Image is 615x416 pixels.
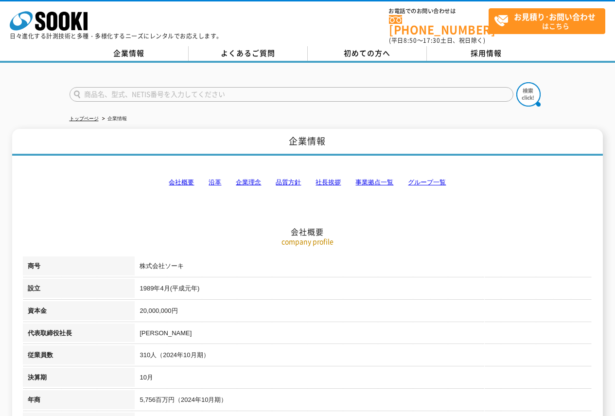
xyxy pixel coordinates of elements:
[344,48,390,58] span: 初めての方へ
[135,324,592,346] td: [PERSON_NAME]
[70,46,189,61] a: 企業情報
[23,345,135,368] th: 従業員数
[516,82,541,107] img: btn_search.png
[494,9,605,33] span: はこちら
[427,46,546,61] a: 採用情報
[389,36,485,45] span: (平日 ～ 土日、祝日除く)
[135,390,592,413] td: 5,756百万円（2024年10月期）
[100,114,127,124] li: 企業情報
[408,179,446,186] a: グループ一覧
[209,179,221,186] a: 沿革
[10,33,223,39] p: 日々進化する計測技術と多種・多様化するニーズにレンタルでお応えします。
[23,301,135,324] th: 資本金
[23,256,135,279] th: 商号
[23,279,135,301] th: 設立
[70,87,513,102] input: 商品名、型式、NETIS番号を入力してください
[489,8,605,34] a: お見積り･お問い合わせはこちら
[389,15,489,35] a: [PHONE_NUMBER]
[189,46,308,61] a: よくあるご質問
[169,179,194,186] a: 会社概要
[23,236,592,247] p: company profile
[23,129,592,237] h2: 会社概要
[514,11,596,22] strong: お見積り･お問い合わせ
[276,179,301,186] a: 品質方針
[23,368,135,390] th: 決算期
[12,129,602,156] h1: 企業情報
[23,324,135,346] th: 代表取締役社長
[23,390,135,413] th: 年商
[135,256,592,279] td: 株式会社ソーキ
[135,368,592,390] td: 10月
[355,179,393,186] a: 事業拠点一覧
[423,36,440,45] span: 17:30
[135,279,592,301] td: 1989年4月(平成元年)
[236,179,261,186] a: 企業理念
[70,116,99,121] a: トップページ
[404,36,417,45] span: 8:50
[308,46,427,61] a: 初めての方へ
[389,8,489,14] span: お電話でのお問い合わせは
[135,301,592,324] td: 20,000,000円
[135,345,592,368] td: 310人（2024年10月期）
[316,179,341,186] a: 社長挨拶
